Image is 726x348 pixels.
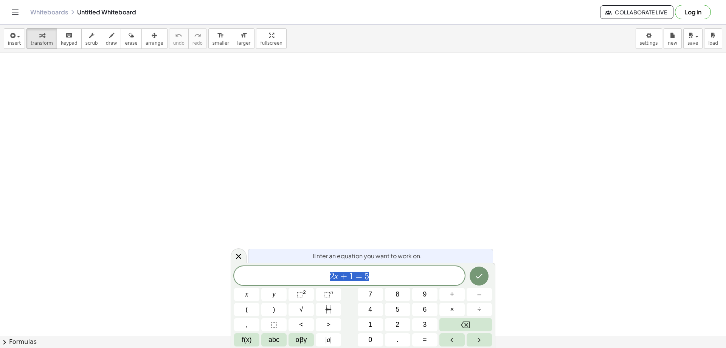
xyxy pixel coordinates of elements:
i: undo [175,31,182,40]
button: Alphabet [261,333,287,346]
span: 9 [423,289,427,300]
span: erase [125,41,137,46]
button: Equals [412,333,437,346]
button: Greek alphabet [289,333,314,346]
i: format_size [217,31,224,40]
button: Log in [675,5,711,19]
span: > [326,320,330,330]
button: Functions [234,333,259,346]
span: ÷ [478,304,481,315]
span: √ [299,304,303,315]
span: scrub [85,41,98,46]
button: ( [234,303,259,316]
span: larger [237,41,250,46]
span: 4 [368,304,372,315]
span: ) [273,304,275,315]
button: 2 [385,318,410,331]
span: 7 [368,289,372,300]
button: Greater than [316,318,341,331]
button: Fraction [316,303,341,316]
i: redo [194,31,201,40]
button: Absolute value [316,333,341,346]
span: smaller [213,41,229,46]
button: Left arrow [439,333,465,346]
span: 1 [368,320,372,330]
span: . [397,335,399,345]
span: ⬚ [296,290,303,298]
button: Superscript [316,288,341,301]
button: Minus [467,288,492,301]
button: Plus [439,288,465,301]
span: 5 [365,272,369,281]
span: × [450,304,454,315]
span: save [687,41,698,46]
button: Done [470,267,489,286]
button: 1 [358,318,383,331]
button: Divide [467,303,492,316]
button: format_sizesmaller [208,28,233,49]
span: new [668,41,677,46]
span: transform [31,41,53,46]
button: ) [261,303,287,316]
span: | [326,336,327,343]
button: Toggle navigation [9,6,21,18]
button: 8 [385,288,410,301]
button: undoundo [169,28,189,49]
span: redo [192,41,203,46]
button: Placeholder [261,318,287,331]
button: Collaborate Live [600,5,673,19]
span: f(x) [242,335,252,345]
sup: 2 [303,289,306,295]
button: arrange [141,28,168,49]
button: 5 [385,303,410,316]
span: 8 [396,289,399,300]
button: 6 [412,303,437,316]
button: keyboardkeypad [57,28,82,49]
button: 4 [358,303,383,316]
span: 0 [368,335,372,345]
span: | [330,336,332,343]
span: 3 [423,320,427,330]
span: undo [173,41,185,46]
button: Right arrow [467,333,492,346]
var: x [334,271,338,281]
button: , [234,318,259,331]
span: – [477,289,481,300]
span: keypad [61,41,78,46]
span: αβγ [296,335,307,345]
button: 0 [358,333,383,346]
button: save [683,28,703,49]
button: new [664,28,682,49]
span: load [708,41,718,46]
button: x [234,288,259,301]
span: Collaborate Live [607,9,667,16]
span: 6 [423,304,427,315]
button: fullscreen [256,28,286,49]
span: a [326,335,332,345]
span: 2 [396,320,399,330]
button: transform [26,28,57,49]
span: + [338,272,349,281]
button: Square root [289,303,314,316]
span: fullscreen [260,41,282,46]
button: 7 [358,288,383,301]
button: Backspace [439,318,492,331]
button: load [704,28,722,49]
span: x [245,289,248,300]
i: format_size [240,31,247,40]
button: insert [4,28,25,49]
button: Times [439,303,465,316]
button: format_sizelarger [233,28,254,49]
button: . [385,333,410,346]
button: erase [121,28,141,49]
span: < [299,320,303,330]
span: insert [8,41,21,46]
button: Less than [289,318,314,331]
span: draw [106,41,117,46]
span: 5 [396,304,399,315]
span: 2 [330,272,334,281]
button: redoredo [188,28,207,49]
span: = [354,272,365,281]
span: , [246,320,248,330]
span: 1 [349,272,354,281]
